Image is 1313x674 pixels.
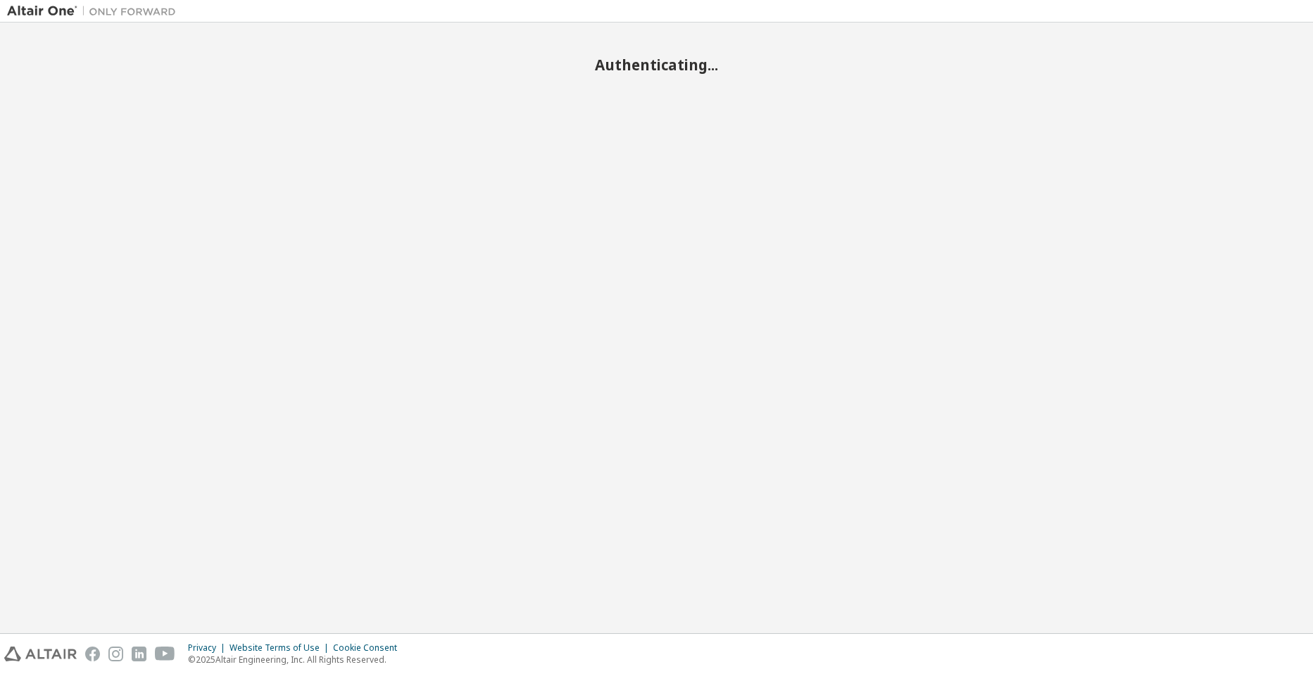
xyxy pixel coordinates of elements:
[188,642,230,654] div: Privacy
[333,642,406,654] div: Cookie Consent
[85,647,100,661] img: facebook.svg
[7,4,183,18] img: Altair One
[188,654,406,666] p: © 2025 Altair Engineering, Inc. All Rights Reserved.
[108,647,123,661] img: instagram.svg
[4,647,77,661] img: altair_logo.svg
[7,56,1306,74] h2: Authenticating...
[155,647,175,661] img: youtube.svg
[230,642,333,654] div: Website Terms of Use
[132,647,146,661] img: linkedin.svg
